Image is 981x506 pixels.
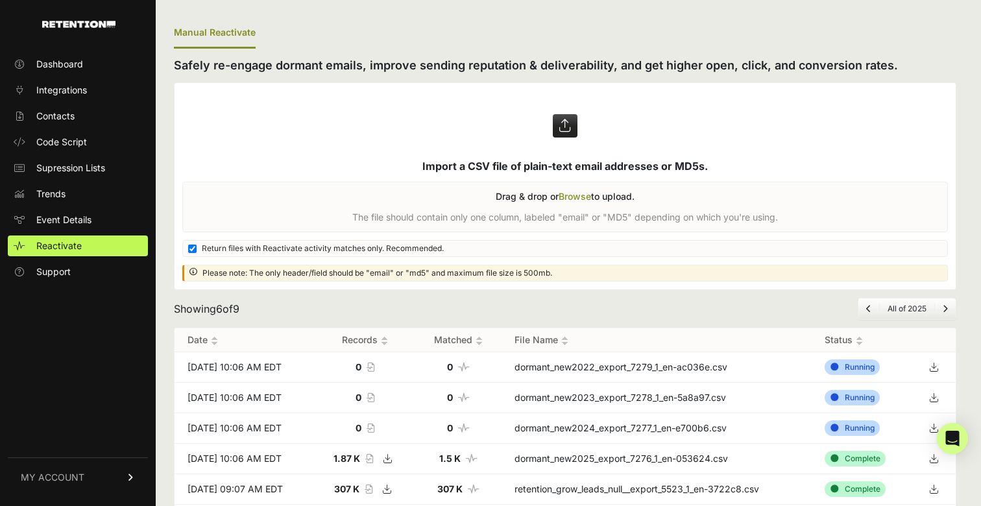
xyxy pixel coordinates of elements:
[367,424,374,433] i: Record count of the file
[458,363,470,372] i: Number of matched records
[333,453,360,464] strong: 1.87 K
[937,423,968,454] div: Open Intercom Messenger
[8,457,148,497] a: MY ACCOUNT
[943,304,948,313] a: Next
[468,485,479,494] i: Number of matched records
[476,336,483,346] img: no_sort-eaf950dc5ab64cae54d48a5578032e96f70b2ecb7d747501f34c8f2db400fb66.gif
[447,361,453,372] strong: 0
[825,451,886,466] div: Complete
[175,328,314,352] th: Date
[825,420,880,436] div: Running
[216,302,223,315] span: 6
[8,261,148,282] a: Support
[502,444,812,474] td: dormant_new2025_export_7276_1_en-053624.csv
[174,301,239,317] div: Showing of
[42,21,115,28] img: Retention.com
[174,56,956,75] h2: Safely re-engage dormant emails, improve sending reputation & deliverability, and get higher open...
[858,298,956,320] nav: Page navigation
[36,84,87,97] span: Integrations
[175,413,314,444] td: [DATE] 10:06 AM EDT
[856,336,863,346] img: no_sort-eaf950dc5ab64cae54d48a5578032e96f70b2ecb7d747501f34c8f2db400fb66.gif
[458,393,470,402] i: Number of matched records
[211,336,218,346] img: no_sort-eaf950dc5ab64cae54d48a5578032e96f70b2ecb7d747501f34c8f2db400fb66.gif
[439,453,461,464] strong: 1.5 K
[175,383,314,413] td: [DATE] 10:06 AM EDT
[502,474,812,505] td: retention_grow_leads_null__export_5523_1_en-3722c8.csv
[233,302,239,315] span: 9
[825,390,880,405] div: Running
[8,54,148,75] a: Dashboard
[365,454,373,463] i: Record count of the file
[175,444,314,474] td: [DATE] 10:06 AM EDT
[314,328,416,352] th: Records
[8,132,148,152] a: Code Script
[866,304,871,313] a: Previous
[36,239,82,252] span: Reactivate
[8,80,148,101] a: Integrations
[8,210,148,230] a: Event Details
[174,18,256,49] div: Manual Reactivate
[36,110,75,123] span: Contacts
[825,481,886,497] div: Complete
[812,328,912,352] th: Status
[188,245,197,253] input: Return files with Reactivate activity matches only. Recommended.
[175,474,314,505] td: [DATE] 09:07 AM EDT
[356,361,361,372] strong: 0
[36,162,105,175] span: Supression Lists
[36,213,91,226] span: Event Details
[502,352,812,383] td: dormant_new2022_export_7279_1_en-ac036e.csv
[458,424,470,433] i: Number of matched records
[437,483,463,494] strong: 307 K
[447,392,453,403] strong: 0
[502,328,812,352] th: File Name
[334,483,359,494] strong: 307 K
[447,422,453,433] strong: 0
[879,304,934,314] li: All of 2025
[561,336,568,346] img: no_sort-eaf950dc5ab64cae54d48a5578032e96f70b2ecb7d747501f34c8f2db400fb66.gif
[36,187,66,200] span: Trends
[8,158,148,178] a: Supression Lists
[202,243,444,254] span: Return files with Reactivate activity matches only. Recommended.
[367,363,374,372] i: Record count of the file
[356,422,361,433] strong: 0
[381,336,388,346] img: no_sort-eaf950dc5ab64cae54d48a5578032e96f70b2ecb7d747501f34c8f2db400fb66.gif
[416,328,502,352] th: Matched
[36,58,83,71] span: Dashboard
[36,265,71,278] span: Support
[8,235,148,256] a: Reactivate
[367,393,374,402] i: Record count of the file
[356,392,361,403] strong: 0
[466,454,478,463] i: Number of matched records
[8,184,148,204] a: Trends
[8,106,148,126] a: Contacts
[21,471,84,484] span: MY ACCOUNT
[36,136,87,149] span: Code Script
[175,352,314,383] td: [DATE] 10:06 AM EDT
[825,359,880,375] div: Running
[502,413,812,444] td: dormant_new2024_export_7277_1_en-e700b6.csv
[502,383,812,413] td: dormant_new2023_export_7278_1_en-5a8a97.csv
[365,485,372,494] i: Record count of the file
